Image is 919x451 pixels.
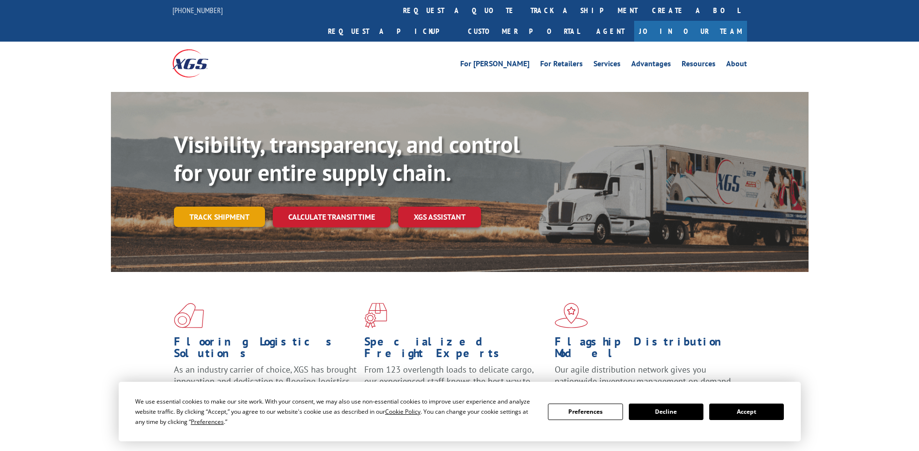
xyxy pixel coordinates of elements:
[593,60,621,71] a: Services
[364,303,387,328] img: xgs-icon-focused-on-flooring-red
[174,364,357,398] span: As an industry carrier of choice, XGS has brought innovation and dedication to flooring logistics...
[364,336,547,364] h1: Specialized Freight Experts
[631,60,671,71] a: Advantages
[555,364,733,387] span: Our agile distribution network gives you nationwide inventory management on demand.
[555,303,588,328] img: xgs-icon-flagship-distribution-model-red
[174,336,357,364] h1: Flooring Logistics Solutions
[461,21,587,42] a: Customer Portal
[682,60,716,71] a: Resources
[364,364,547,407] p: From 123 overlength loads to delicate cargo, our experienced staff knows the best way to move you...
[174,207,265,227] a: Track shipment
[460,60,530,71] a: For [PERSON_NAME]
[726,60,747,71] a: About
[191,418,224,426] span: Preferences
[398,207,481,227] a: XGS ASSISTANT
[119,382,801,441] div: Cookie Consent Prompt
[555,336,738,364] h1: Flagship Distribution Model
[174,129,520,187] b: Visibility, transparency, and control for your entire supply chain.
[634,21,747,42] a: Join Our Team
[540,60,583,71] a: For Retailers
[587,21,634,42] a: Agent
[135,396,536,427] div: We use essential cookies to make our site work. With your consent, we may also use non-essential ...
[321,21,461,42] a: Request a pickup
[709,404,784,420] button: Accept
[629,404,703,420] button: Decline
[548,404,623,420] button: Preferences
[385,407,421,416] span: Cookie Policy
[172,5,223,15] a: [PHONE_NUMBER]
[273,207,390,227] a: Calculate transit time
[174,303,204,328] img: xgs-icon-total-supply-chain-intelligence-red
